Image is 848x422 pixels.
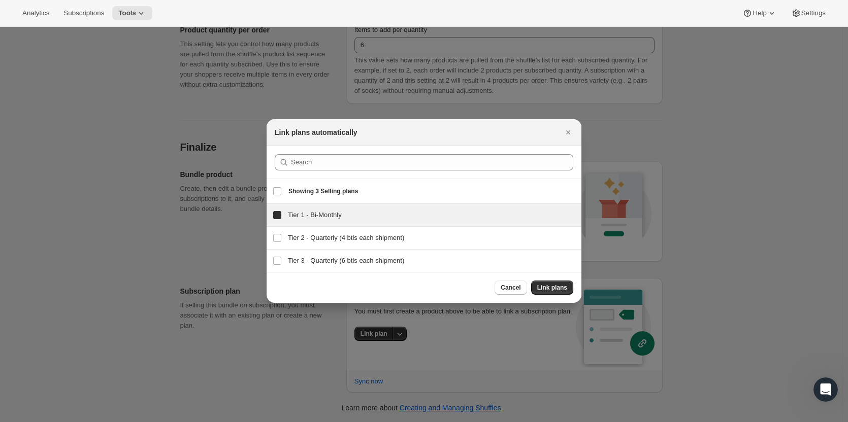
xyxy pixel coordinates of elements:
span: Showing 3 Selling plans [288,187,358,195]
h3: Tier 1 - Bi-Monthly [288,210,575,220]
span: Settings [801,9,826,17]
span: Analytics [22,9,49,17]
span: Help [753,9,766,17]
span: Link plans [537,284,567,292]
button: Help [736,6,782,20]
iframe: Intercom live chat [813,377,838,402]
h3: Tier 3 - Quarterly (6 btls each shipment) [288,256,575,266]
button: Close [561,125,575,139]
h2: Link plans automatically [275,127,357,137]
span: Subscriptions [63,9,104,17]
input: Search [291,154,573,170]
span: Cancel [501,284,520,292]
button: Subscriptions [57,6,110,20]
button: Analytics [16,6,55,20]
button: Settings [785,6,832,20]
button: Tools [112,6,152,20]
h3: Tier 2 - Quarterly (4 btls each shipment) [288,233,575,243]
button: Link plans [531,280,573,295]
span: Tools [118,9,136,17]
button: Cancel [495,280,527,295]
